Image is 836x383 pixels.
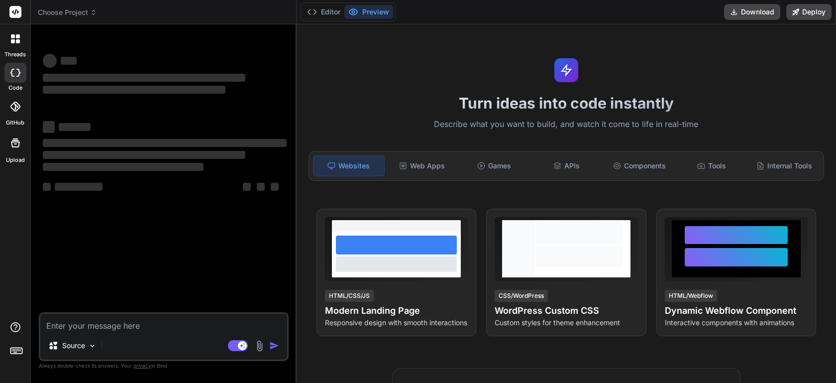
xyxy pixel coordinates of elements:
span: ‌ [257,183,265,191]
span: ‌ [43,121,55,133]
span: ‌ [43,86,225,94]
p: Responsive design with smooth interactions [325,318,468,328]
span: ‌ [271,183,279,191]
span: ‌ [243,183,251,191]
p: Describe what you want to build, and watch it come to life in real-time [303,118,830,131]
label: Upload [6,156,25,164]
div: Websites [313,155,385,176]
div: Components [604,155,675,176]
span: ‌ [61,57,77,65]
p: Interactive components with animations [665,318,808,328]
span: ‌ [43,151,245,159]
div: Games [459,155,529,176]
h4: Modern Landing Page [325,304,468,318]
div: CSS/WordPress [495,290,548,302]
h4: Dynamic Webflow Component [665,304,808,318]
span: Choose Project [38,7,97,17]
p: Always double-check its answers. Your in Bind [39,361,289,371]
h1: Turn ideas into code instantly [303,94,830,112]
span: ‌ [59,123,91,131]
button: Editor [303,5,344,19]
span: ‌ [43,139,287,147]
img: icon [269,341,279,351]
span: ‌ [43,74,245,82]
div: APIs [531,155,602,176]
label: GitHub [6,119,24,127]
img: attachment [254,340,265,352]
div: HTML/Webflow [665,290,717,302]
span: ‌ [55,183,103,191]
label: code [8,84,22,92]
div: Tools [677,155,747,176]
label: threads [4,50,26,59]
img: Pick Models [88,342,97,350]
button: Download [724,4,780,20]
span: privacy [133,363,151,369]
p: Source [62,341,85,351]
p: Custom styles for theme enhancement [495,318,637,328]
div: Internal Tools [749,155,820,176]
span: ‌ [43,54,57,68]
span: ‌ [43,183,51,191]
h4: WordPress Custom CSS [495,304,637,318]
span: ‌ [43,163,204,171]
div: HTML/CSS/JS [325,290,374,302]
div: Web Apps [387,155,457,176]
button: Preview [344,5,393,19]
button: Deploy [786,4,832,20]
